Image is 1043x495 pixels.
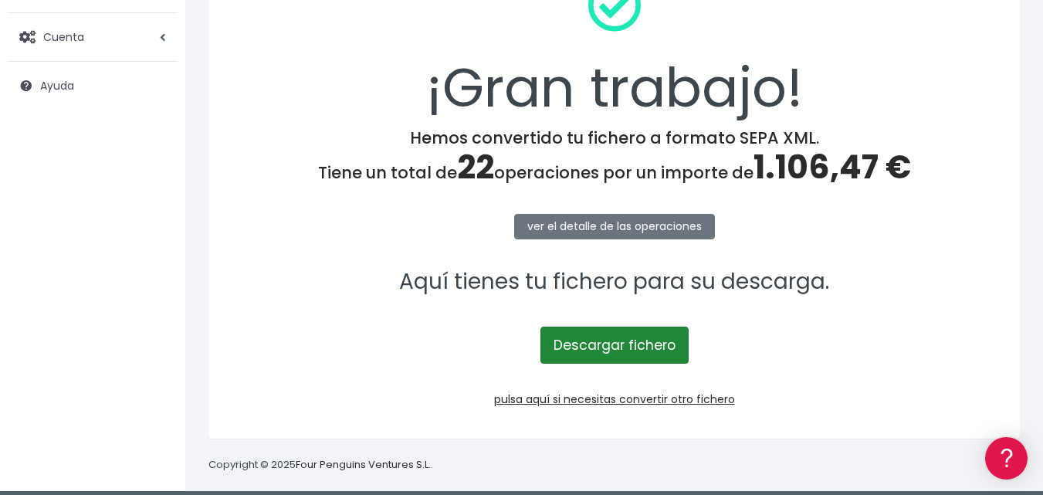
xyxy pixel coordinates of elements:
[296,457,431,472] a: Four Penguins Ventures S.L.
[15,243,293,267] a: Videotutoriales
[212,445,297,459] a: POWERED BY ENCHANT
[15,131,293,155] a: Información general
[753,144,911,190] span: 1.106,47 €
[43,29,84,44] span: Cuenta
[15,171,293,185] div: Convertir ficheros
[15,195,293,219] a: Formatos
[15,371,293,385] div: Programadores
[15,267,293,291] a: Perfiles de empresas
[514,214,715,239] a: ver el detalle de las operaciones
[15,413,293,440] button: Contáctanos
[540,327,689,364] a: Descargar fichero
[494,392,735,407] a: pulsa aquí si necesitas convertir otro fichero
[15,307,293,321] div: Facturación
[15,107,293,122] div: Información general
[40,78,74,93] span: Ayuda
[208,457,433,473] p: Copyright © 2025 .
[15,395,293,419] a: API
[8,70,178,102] a: Ayuda
[15,331,293,355] a: General
[457,144,494,190] span: 22
[8,21,178,53] a: Cuenta
[229,265,1000,300] p: Aquí tienes tu fichero para su descarga.
[15,219,293,243] a: Problemas habituales
[229,128,1000,187] h4: Hemos convertido tu fichero a formato SEPA XML. Tiene un total de operaciones por un importe de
